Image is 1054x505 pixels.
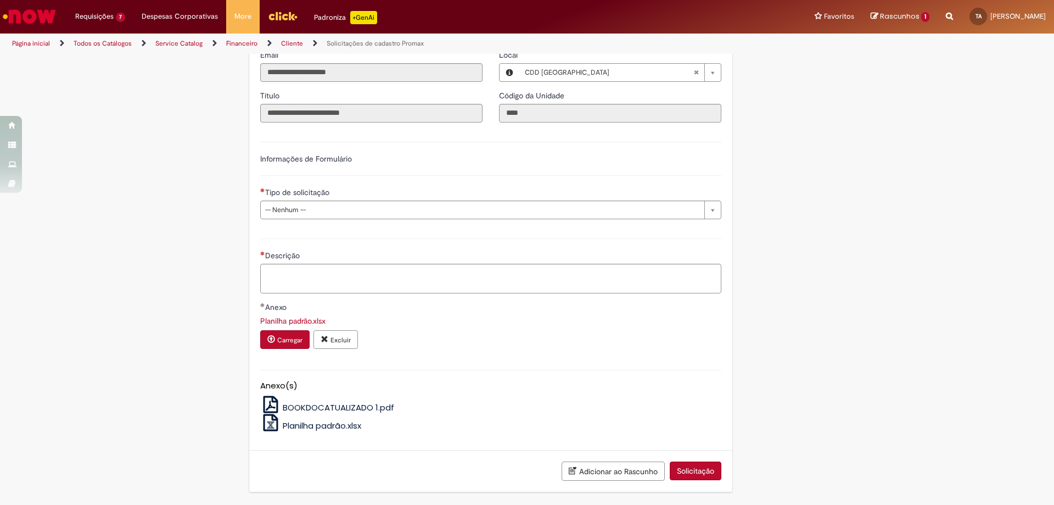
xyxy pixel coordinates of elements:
[75,11,114,22] span: Requisições
[670,462,721,480] button: Solicitação
[12,39,50,48] a: Página inicial
[260,188,265,192] span: Necessários
[562,462,665,481] button: Adicionar ao Rascunho
[1,5,58,27] img: ServiceNow
[260,50,281,60] span: Somente leitura - Email
[268,8,298,24] img: click_logo_yellow_360x200.png
[260,402,395,413] a: BOOKDOCATUALIZADO 1.pdf
[314,11,377,24] div: Padroniza
[265,251,302,260] span: Descrição
[525,64,693,81] span: CDD [GEOGRAPHIC_DATA]
[74,39,132,48] a: Todos os Catálogos
[260,49,281,60] label: Somente leitura - Email
[499,91,567,101] span: Somente leitura - Código da Unidade
[313,330,358,349] button: Excluir anexo Planilha padrão.xlsx
[499,50,520,60] span: Local
[116,13,125,22] span: 7
[499,104,721,123] input: Código da Unidade
[921,12,929,22] span: 1
[500,64,519,81] button: Local, Visualizar este registro CDD Curitiba
[824,11,854,22] span: Favoritos
[226,39,257,48] a: Financeiro
[990,12,1046,21] span: [PERSON_NAME]
[142,11,218,22] span: Despesas Corporativas
[8,34,694,54] ul: Trilhas de página
[260,251,265,256] span: Necessários
[260,330,310,349] button: Carregar anexo de Anexo Required
[519,64,721,81] a: CDD [GEOGRAPHIC_DATA]Limpar campo Local
[265,187,332,197] span: Tipo de solicitação
[350,11,377,24] p: +GenAi
[283,402,394,413] span: BOOKDOCATUALIZADO 1.pdf
[327,39,424,48] a: Solicitações de cadastro Promax
[260,316,326,326] a: Download de Planilha padrão.xlsx
[260,303,265,307] span: Obrigatório Preenchido
[155,39,203,48] a: Service Catalog
[330,336,351,345] small: Excluir
[283,420,361,431] span: Planilha padrão.xlsx
[260,90,282,101] label: Somente leitura - Título
[975,13,982,20] span: TA
[265,302,289,312] span: Anexo
[265,201,699,219] span: -- Nenhum --
[871,12,929,22] a: Rascunhos
[260,264,721,293] textarea: Descrição
[281,39,303,48] a: Cliente
[260,104,483,123] input: Título
[260,91,282,101] span: Somente leitura - Título
[260,63,483,82] input: Email
[499,90,567,101] label: Somente leitura - Código da Unidade
[260,154,352,164] label: Informações de Formulário
[234,11,251,22] span: More
[277,336,302,345] small: Carregar
[260,420,362,431] a: Planilha padrão.xlsx
[880,11,920,21] span: Rascunhos
[688,64,704,81] abbr: Limpar campo Local
[260,381,721,391] h5: Anexo(s)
